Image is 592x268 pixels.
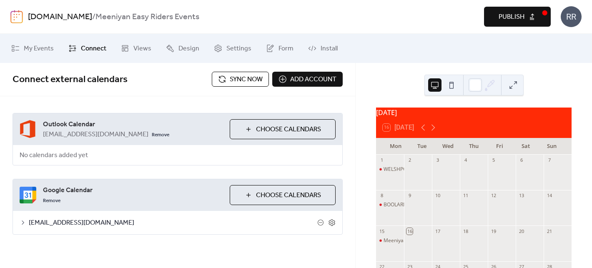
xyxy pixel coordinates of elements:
span: Settings [226,44,251,54]
div: 11 [462,193,469,199]
div: 15 [379,228,385,234]
div: 4 [462,157,469,163]
div: 8 [379,193,385,199]
a: Views [115,37,158,60]
div: 5 [490,157,497,163]
div: BOOLARRA - MORWELL RIVER FALLS [376,201,404,208]
div: Sun [539,138,565,155]
span: Google Calendar [43,185,223,195]
span: Outlook Calendar [43,120,223,130]
button: Add account [272,72,343,87]
div: 6 [518,157,524,163]
button: Sync now [212,72,269,87]
span: [EMAIL_ADDRESS][DOMAIN_NAME] [29,218,317,228]
span: Sync now [230,75,263,85]
div: 2 [406,157,413,163]
span: Remove [43,198,60,204]
a: Design [160,37,206,60]
div: 12 [490,193,497,199]
div: WELSHPOOL - YARRAM [384,166,437,173]
div: 21 [546,228,552,234]
div: 17 [434,228,441,234]
div: 16 [406,228,413,234]
span: Choose Calendars [256,190,321,200]
span: Design [178,44,199,54]
span: My Events [24,44,54,54]
div: Tue [409,138,434,155]
button: Choose Calendars [230,185,336,205]
div: 1 [379,157,385,163]
div: 20 [518,228,524,234]
a: [DOMAIN_NAME] [28,9,92,25]
div: RR [561,6,582,27]
b: Meeniyan Easy Riders Events [95,9,199,25]
div: 18 [462,228,469,234]
span: Views [133,44,151,54]
button: Publish [484,7,551,27]
button: Choose Calendars [230,119,336,139]
a: Install [302,37,344,60]
span: Connect external calendars [13,70,128,89]
span: Connect [81,44,106,54]
div: 9 [406,193,413,199]
img: outlook [20,120,36,139]
div: 3 [434,157,441,163]
div: Mon [383,138,409,155]
span: Choose Calendars [256,125,321,135]
div: [DATE] [376,108,572,118]
div: 10 [434,193,441,199]
b: / [92,9,95,25]
div: 14 [546,193,552,199]
div: 13 [518,193,524,199]
div: 7 [546,157,552,163]
span: [EMAIL_ADDRESS][DOMAIN_NAME] [43,130,148,140]
img: google [20,187,36,203]
a: Connect [62,37,113,60]
div: Fri [487,138,513,155]
span: Install [321,44,338,54]
div: Sat [513,138,539,155]
a: Form [260,37,300,60]
span: Form [278,44,293,54]
div: WELSHPOOL - YARRAM [376,166,404,173]
span: Publish [499,12,524,22]
div: Wed [435,138,461,155]
div: Thu [461,138,487,155]
img: logo [10,10,23,23]
a: Settings [208,37,258,60]
span: No calendars added yet [13,145,95,165]
span: Add account [290,75,336,85]
a: My Events [5,37,60,60]
div: Meeniyan - [GEOGRAPHIC_DATA] [384,237,461,244]
div: 19 [490,228,497,234]
div: BOOLARRA - [GEOGRAPHIC_DATA] [384,201,464,208]
div: Meeniyan - Fish Creek [376,237,404,244]
span: Remove [152,132,169,138]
